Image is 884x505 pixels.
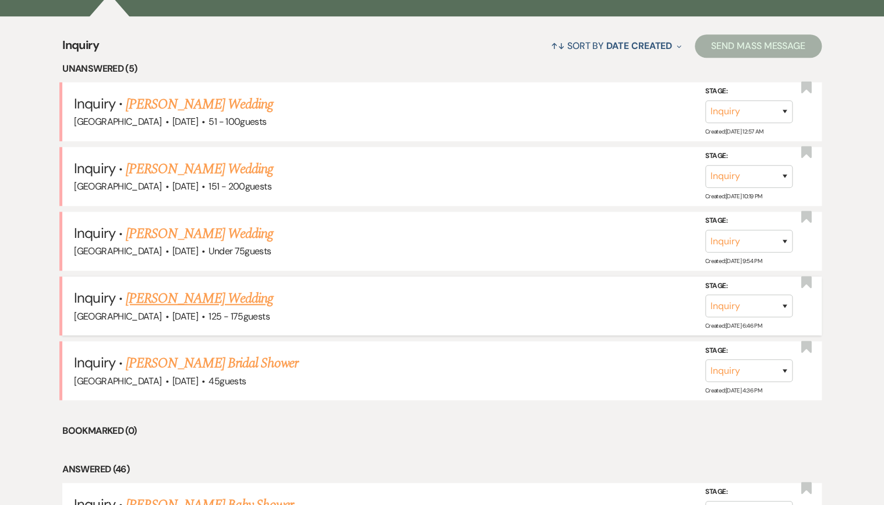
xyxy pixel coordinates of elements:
span: 151 - 200 guests [208,180,271,192]
span: Created: [DATE] 10:19 PM [705,192,762,200]
li: Bookmarked (0) [62,423,821,439]
label: Stage: [705,280,793,293]
span: Inquiry [74,353,115,371]
span: [DATE] [172,115,198,128]
span: 45 guests [208,375,246,387]
span: [DATE] [172,375,198,387]
button: Send Mass Message [695,34,822,58]
span: Inquiry [74,289,115,307]
span: Created: [DATE] 6:46 PM [705,322,762,329]
span: Inquiry [62,36,99,61]
span: Created: [DATE] 4:36 PM [705,387,762,394]
span: Inquiry [74,224,115,242]
span: [GEOGRAPHIC_DATA] [74,245,161,257]
span: Inquiry [74,94,115,113]
span: Inquiry [74,159,115,177]
span: 125 - 175 guests [208,310,269,322]
span: [DATE] [172,180,198,192]
span: 51 - 100 guests [208,115,266,128]
a: [PERSON_NAME] Wedding [126,223,273,244]
span: Under 75 guests [208,245,271,257]
label: Stage: [705,345,793,357]
span: Created: [DATE] 9:54 PM [705,257,762,265]
a: [PERSON_NAME] Bridal Shower [126,353,298,374]
a: [PERSON_NAME] Wedding [126,94,273,115]
li: Answered (46) [62,462,821,477]
span: [DATE] [172,245,198,257]
a: [PERSON_NAME] Wedding [126,288,273,309]
a: [PERSON_NAME] Wedding [126,159,273,180]
span: Created: [DATE] 12:57 AM [705,128,763,135]
span: Date Created [606,40,672,52]
label: Stage: [705,486,793,499]
span: [GEOGRAPHIC_DATA] [74,180,161,192]
span: ↑↓ [551,40,565,52]
label: Stage: [705,215,793,227]
span: [GEOGRAPHIC_DATA] [74,115,161,128]
span: [GEOGRAPHIC_DATA] [74,310,161,322]
button: Sort By Date Created [546,30,686,61]
li: Unanswered (5) [62,61,821,76]
label: Stage: [705,85,793,98]
label: Stage: [705,150,793,163]
span: [GEOGRAPHIC_DATA] [74,375,161,387]
span: [DATE] [172,310,198,322]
